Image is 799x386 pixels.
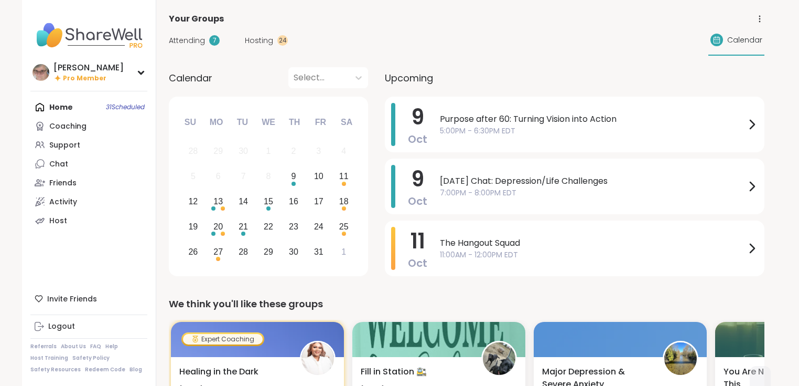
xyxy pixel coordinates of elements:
div: 16 [289,194,298,208]
div: Choose Sunday, October 19th, 2025 [182,215,204,238]
span: Oct [408,132,427,147]
a: About Us [61,343,86,350]
div: Choose Saturday, October 25th, 2025 [332,215,355,238]
div: Not available Thursday, October 2nd, 2025 [283,140,305,163]
div: 12 [188,194,198,208]
span: Pro Member [63,74,106,83]
div: Choose Wednesday, October 29th, 2025 [257,241,280,263]
div: Fr [309,111,332,134]
div: Choose Saturday, October 18th, 2025 [332,191,355,213]
div: 29 [213,144,223,158]
div: Choose Tuesday, October 28th, 2025 [232,241,255,263]
div: 28 [239,245,248,259]
div: 21 [239,220,248,234]
div: 7 [209,35,220,46]
span: Upcoming [385,71,433,85]
div: 6 [216,169,221,183]
span: 9 [411,164,424,194]
div: 9 [291,169,296,183]
div: Activity [49,197,77,207]
img: GordonJD [664,342,697,375]
div: We think you'll like these groups [169,297,764,311]
span: The Hangout Squad [440,237,746,249]
div: 20 [213,220,223,234]
div: Invite Friends [30,289,147,308]
div: Expert Coaching [183,334,263,345]
div: month 2025-10 [180,139,356,264]
div: Not available Monday, October 6th, 2025 [207,165,230,188]
div: 24 [314,220,323,234]
span: [DATE] Chat: Depression/Life Challenges [440,175,746,187]
div: Sa [335,111,358,134]
div: 7 [241,169,246,183]
div: Choose Monday, October 20th, 2025 [207,215,230,238]
div: 15 [264,194,273,208]
a: Support [30,135,147,154]
span: Oct [408,194,427,208]
span: Oct [408,256,427,270]
div: Choose Thursday, October 16th, 2025 [283,191,305,213]
span: 7:00PM - 8:00PM EDT [440,187,746,199]
a: FAQ [90,343,101,350]
div: Tu [231,111,254,134]
div: 3 [316,144,321,158]
div: 18 [339,194,349,208]
div: Choose Saturday, October 11th, 2025 [332,165,355,188]
div: Choose Sunday, October 26th, 2025 [182,241,204,263]
a: Host Training [30,354,68,362]
div: Not available Sunday, October 5th, 2025 [182,165,204,188]
a: Activity [30,192,147,211]
div: Choose Wednesday, October 22nd, 2025 [257,215,280,238]
span: Purpose after 60: Turning Vision into Action [440,113,746,126]
div: Choose Sunday, October 12th, 2025 [182,191,204,213]
div: Mo [204,111,228,134]
div: We [257,111,280,134]
span: Calendar [169,71,212,85]
div: 26 [188,245,198,259]
a: Chat [30,154,147,173]
div: 4 [341,144,346,158]
div: Choose Thursday, October 23rd, 2025 [283,215,305,238]
div: Th [283,111,306,134]
div: Logout [48,321,75,332]
div: Choose Saturday, November 1st, 2025 [332,241,355,263]
div: 5 [191,169,196,183]
span: 9 [411,102,424,132]
div: Choose Friday, October 17th, 2025 [307,191,330,213]
div: 28 [188,144,198,158]
div: Not available Tuesday, September 30th, 2025 [232,140,255,163]
span: Attending [169,35,205,46]
div: Choose Tuesday, October 14th, 2025 [232,191,255,213]
div: Choose Thursday, October 9th, 2025 [283,165,305,188]
div: 31 [314,245,323,259]
img: Amie89 [483,342,515,375]
img: ShareWell Nav Logo [30,17,147,54]
a: Logout [30,317,147,336]
div: Not available Wednesday, October 8th, 2025 [257,165,280,188]
div: Not available Tuesday, October 7th, 2025 [232,165,255,188]
div: 1 [341,245,346,259]
div: Not available Monday, September 29th, 2025 [207,140,230,163]
a: Referrals [30,343,57,350]
div: 24 [277,35,288,46]
div: Choose Friday, October 31st, 2025 [307,241,330,263]
a: Coaching [30,117,147,135]
div: 8 [266,169,271,183]
div: 30 [289,245,298,259]
div: 29 [264,245,273,259]
img: Susan [33,64,49,81]
div: 1 [266,144,271,158]
div: Choose Thursday, October 30th, 2025 [283,241,305,263]
div: Not available Wednesday, October 1st, 2025 [257,140,280,163]
span: 5:00PM - 6:30PM EDT [440,126,746,137]
a: Friends [30,173,147,192]
div: 23 [289,220,298,234]
span: Healing in the Dark [179,366,258,378]
div: 25 [339,220,349,234]
div: Support [49,140,80,151]
div: 14 [239,194,248,208]
a: Safety Policy [72,354,110,362]
div: Chat [49,159,68,170]
div: Not available Saturday, October 4th, 2025 [332,140,355,163]
span: 11:00AM - 12:00PM EDT [440,249,746,260]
